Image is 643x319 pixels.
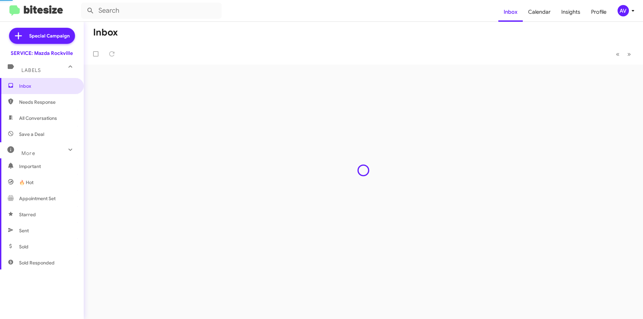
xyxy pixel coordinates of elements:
[9,28,75,44] a: Special Campaign
[19,259,55,266] span: Sold Responded
[19,179,33,186] span: 🔥 Hot
[29,32,70,39] span: Special Campaign
[19,227,29,234] span: Sent
[556,2,586,22] a: Insights
[11,50,73,57] div: SERVICE: Mazda Rockville
[19,115,57,122] span: All Conversations
[21,67,41,73] span: Labels
[21,150,35,156] span: More
[19,211,36,218] span: Starred
[612,5,636,16] button: AV
[19,243,28,250] span: Sold
[523,2,556,22] a: Calendar
[618,5,629,16] div: AV
[19,99,76,105] span: Needs Response
[81,3,222,19] input: Search
[586,2,612,22] a: Profile
[19,83,76,89] span: Inbox
[612,47,635,61] nav: Page navigation example
[19,163,76,170] span: Important
[19,195,56,202] span: Appointment Set
[612,47,624,61] button: Previous
[93,27,118,38] h1: Inbox
[627,50,631,58] span: »
[623,47,635,61] button: Next
[616,50,620,58] span: «
[19,131,44,138] span: Save a Deal
[498,2,523,22] a: Inbox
